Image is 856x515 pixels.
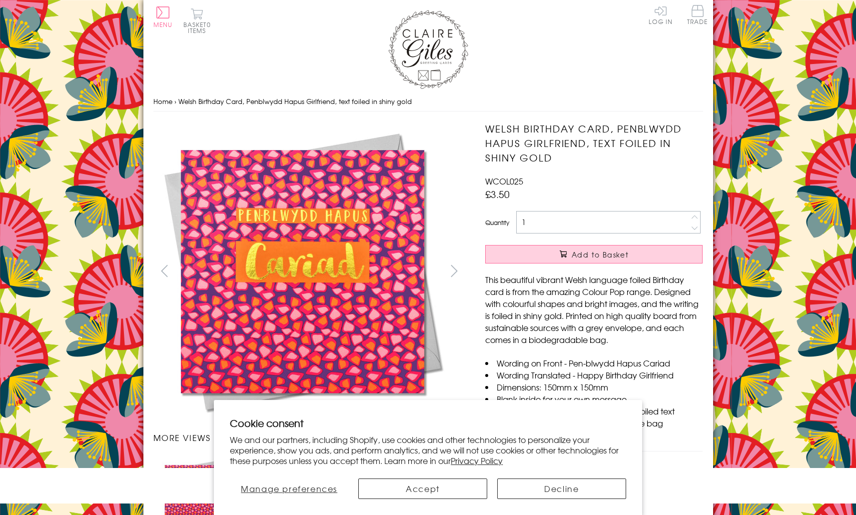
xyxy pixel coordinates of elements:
li: Wording Translated - Happy Birthday Girlfriend [485,369,703,381]
p: This beautiful vibrant Welsh language foiled Birthday card is from the amazing Colour Pop range. ... [485,273,703,345]
p: We and our partners, including Shopify, use cookies and other technologies to personalize your ex... [230,434,626,465]
img: Welsh Birthday Card, Penblwydd Hapus Girlfriend, text foiled in shiny gold [465,121,765,421]
a: Trade [687,5,708,26]
span: WCOL025 [485,175,523,187]
span: Welsh Birthday Card, Penblwydd Hapus Girlfriend, text foiled in shiny gold [178,96,412,106]
button: Basket0 items [183,8,211,33]
button: Accept [358,478,487,499]
a: Home [153,96,172,106]
a: Log In [649,5,673,24]
span: › [174,96,176,106]
span: Add to Basket [572,249,629,259]
button: Menu [153,6,173,27]
label: Quantity [485,218,509,227]
button: next [443,259,465,282]
span: £3.50 [485,187,510,201]
li: Dimensions: 150mm x 150mm [485,381,703,393]
img: Claire Giles Greetings Cards [388,10,468,89]
span: Menu [153,20,173,29]
h2: Cookie consent [230,416,626,430]
span: Trade [687,5,708,24]
h3: More views [153,431,466,443]
button: prev [153,259,176,282]
a: Privacy Policy [451,454,503,466]
span: Manage preferences [241,482,337,494]
li: Blank inside for your own message [485,393,703,405]
button: Decline [497,478,626,499]
img: Welsh Birthday Card, Penblwydd Hapus Girlfriend, text foiled in shiny gold [153,121,453,421]
nav: breadcrumbs [153,91,703,112]
span: 0 items [188,20,211,35]
li: Wording on Front - Pen-blwydd Hapus Cariad [485,357,703,369]
h1: Welsh Birthday Card, Penblwydd Hapus Girlfriend, text foiled in shiny gold [485,121,703,164]
button: Manage preferences [230,478,348,499]
button: Add to Basket [485,245,703,263]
